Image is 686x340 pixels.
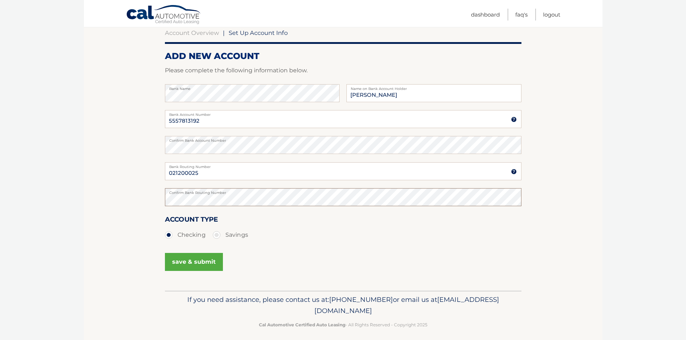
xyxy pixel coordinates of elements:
span: [PHONE_NUMBER] [329,295,393,304]
a: Dashboard [471,9,500,21]
h2: ADD NEW ACCOUNT [165,51,521,62]
strong: Cal Automotive Certified Auto Leasing [259,322,345,327]
input: Name on Account (Account Holder Name) [346,84,521,102]
a: Cal Automotive [126,5,202,26]
p: Please complete the following information below. [165,65,521,76]
input: Bank Routing Number [165,162,521,180]
img: tooltip.svg [511,169,517,174]
span: | [223,29,225,36]
label: Account Type [165,214,218,227]
a: Account Overview [165,29,219,36]
label: Checking [165,228,206,242]
label: Bank Account Number [165,110,521,116]
button: save & submit [165,253,223,271]
input: Bank Account Number [165,110,521,128]
label: Savings [213,228,248,242]
label: Confirm Bank Account Number [165,136,521,142]
label: Bank Routing Number [165,162,521,168]
img: tooltip.svg [511,117,517,122]
a: FAQ's [515,9,528,21]
span: Set Up Account Info [229,29,288,36]
p: If you need assistance, please contact us at: or email us at [170,294,517,317]
p: - All Rights Reserved - Copyright 2025 [170,321,517,328]
label: Confirm Bank Routing Number [165,188,521,194]
label: Bank Name [165,84,340,90]
a: Logout [543,9,560,21]
label: Name on Bank Account Holder [346,84,521,90]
